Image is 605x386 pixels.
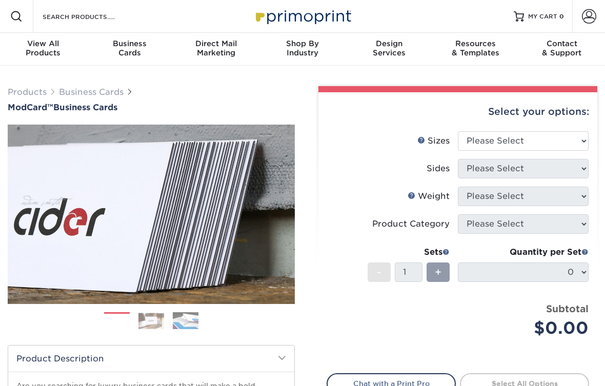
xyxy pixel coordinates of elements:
a: ModCard™Business Cards [8,103,295,112]
div: Sides [427,162,450,175]
span: Shop By [259,39,346,48]
img: ModCard™ 01 [8,71,295,358]
span: Design [346,39,432,48]
span: Direct Mail [173,39,259,48]
span: Contact [518,39,605,48]
span: Resources [432,39,519,48]
div: Product Category [372,218,450,230]
div: & Support [518,39,605,57]
span: Business [87,39,173,48]
div: & Templates [432,39,519,57]
img: Business Cards 01 [104,309,130,334]
a: Products [8,87,47,97]
a: BusinessCards [87,33,173,66]
img: Business Cards 03 [173,312,198,330]
span: MY CART [528,12,557,21]
input: SEARCH PRODUCTS..... [42,10,142,23]
a: Contact& Support [518,33,605,66]
div: Marketing [173,39,259,57]
h2: Product Description [8,346,294,372]
span: + [435,265,441,280]
span: 0 [559,13,564,20]
h1: Business Cards [8,103,295,112]
div: Sizes [417,135,450,147]
strong: Subtotal [546,303,589,314]
a: Resources& Templates [432,33,519,66]
div: Sets [368,246,450,258]
a: Shop ByIndustry [259,33,346,66]
img: Primoprint [251,5,354,27]
a: Business Cards [59,87,124,97]
a: DesignServices [346,33,432,66]
div: Select your options: [327,92,589,131]
div: Industry [259,39,346,57]
div: Cards [87,39,173,57]
span: - [377,265,381,280]
div: Weight [408,190,450,202]
img: Business Cards 02 [138,313,164,329]
div: $0.00 [466,316,589,340]
span: ModCard™ [8,103,53,112]
div: Services [346,39,432,57]
a: Direct MailMarketing [173,33,259,66]
div: Quantity per Set [458,246,589,258]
